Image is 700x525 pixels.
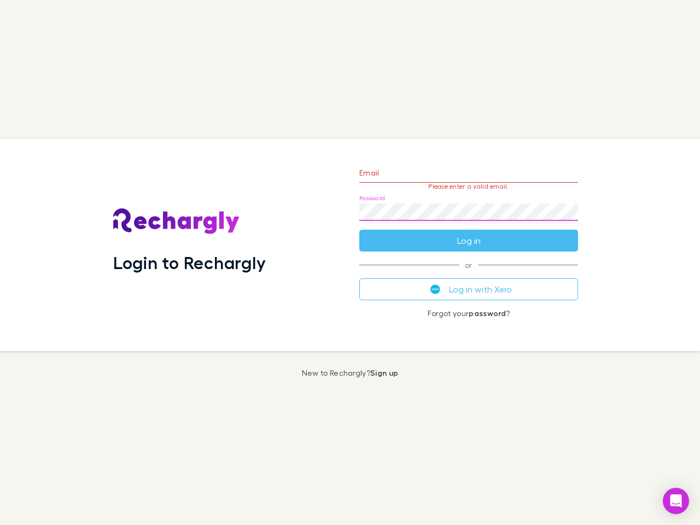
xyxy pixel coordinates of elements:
[113,208,240,235] img: Rechargly's Logo
[302,369,399,377] p: New to Rechargly?
[113,252,266,273] h1: Login to Rechargly
[359,194,385,202] label: Password
[359,309,578,318] p: Forgot your ?
[430,284,440,294] img: Xero's logo
[370,368,398,377] a: Sign up
[663,488,689,514] div: Open Intercom Messenger
[359,183,578,190] p: Please enter a valid email.
[469,308,506,318] a: password
[359,230,578,252] button: Log in
[359,278,578,300] button: Log in with Xero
